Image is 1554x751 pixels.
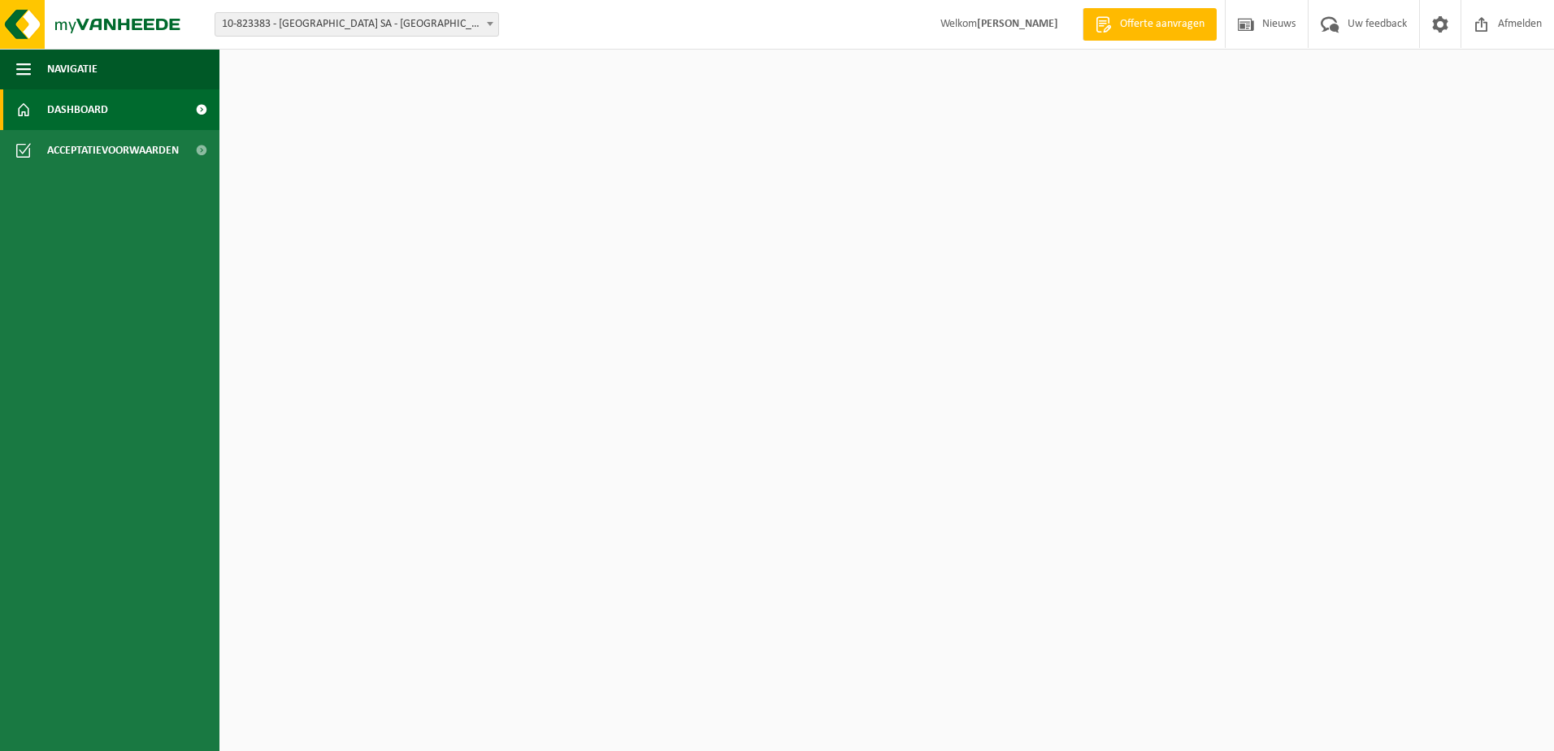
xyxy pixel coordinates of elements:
span: Offerte aanvragen [1116,16,1209,33]
span: 10-823383 - BELPARK SA - WAVRE [215,13,498,36]
span: 10-823383 - BELPARK SA - WAVRE [215,12,499,37]
span: Dashboard [47,89,108,130]
strong: [PERSON_NAME] [977,18,1058,30]
span: Acceptatievoorwaarden [47,130,179,171]
a: Offerte aanvragen [1083,8,1217,41]
span: Navigatie [47,49,98,89]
